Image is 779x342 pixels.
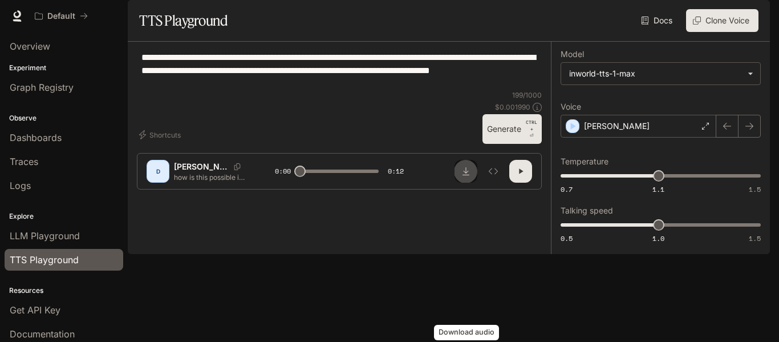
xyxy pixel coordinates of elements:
span: 1.5 [749,234,761,243]
p: Default [47,11,75,21]
p: [PERSON_NAME] [174,161,229,172]
span: 1.5 [749,184,761,194]
button: Copy Voice ID [229,163,245,170]
p: [PERSON_NAME] [584,120,650,132]
span: 0:00 [275,166,291,177]
button: Clone Voice [686,9,758,32]
div: inworld-tts-1-max [561,63,760,85]
p: CTRL + [526,119,537,132]
div: D [149,162,167,180]
span: 1.0 [652,234,664,243]
button: Download audio [455,160,477,183]
button: Shortcuts [137,126,185,144]
p: Talking speed [561,207,613,215]
button: All workspaces [30,5,93,27]
div: Download audio [434,325,499,340]
div: inworld-tts-1-max [569,68,742,79]
a: Docs [639,9,677,32]
p: Voice [561,103,581,111]
span: 0.7 [561,184,573,194]
span: 0.5 [561,234,573,243]
button: Inspect [482,160,505,183]
h1: TTS Playground [139,9,228,32]
p: ⏎ [526,119,537,139]
p: how is this possible i got 100 subscribers a few weeks a ago now im at 200 like thank you guys wi... [174,172,248,182]
span: 1.1 [652,184,664,194]
p: 199 / 1000 [512,90,542,100]
p: Model [561,50,584,58]
button: GenerateCTRL +⏎ [482,114,542,144]
p: Temperature [561,158,608,166]
p: $ 0.001990 [495,102,530,112]
span: 0:12 [388,166,404,177]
